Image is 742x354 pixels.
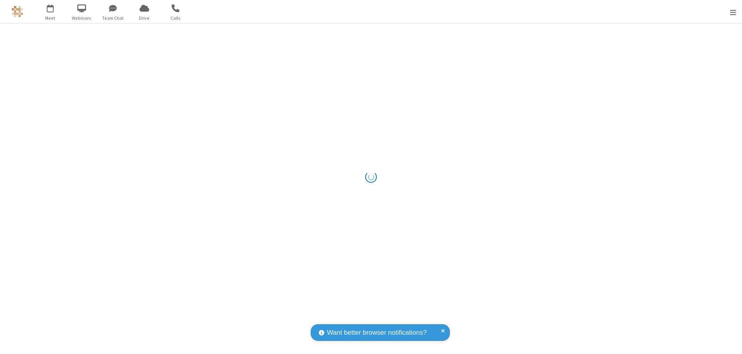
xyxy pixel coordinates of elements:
[130,15,159,22] span: Drive
[327,328,427,338] span: Want better browser notifications?
[67,15,96,22] span: Webinars
[36,15,65,22] span: Meet
[99,15,128,22] span: Team Chat
[12,6,23,17] img: QA Selenium DO NOT DELETE OR CHANGE
[161,15,190,22] span: Calls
